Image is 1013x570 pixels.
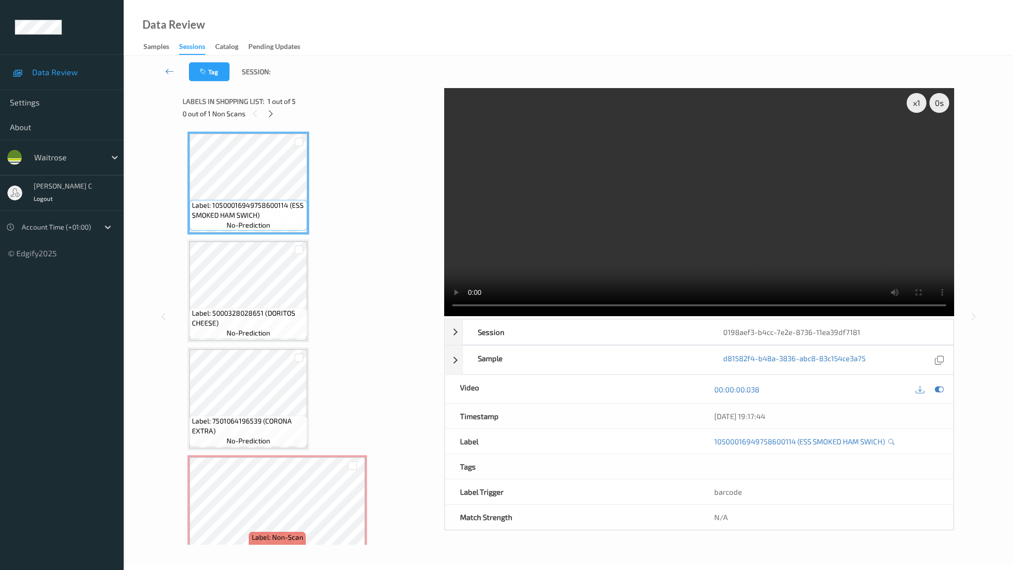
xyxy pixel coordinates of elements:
span: Label: 5000328028651 (DORITOS CHEESE) [192,308,305,328]
a: Sessions [179,40,215,55]
div: Tags [445,454,699,479]
div: Sample [463,346,708,374]
span: no-prediction [227,436,270,446]
div: barcode [699,479,953,504]
div: Sessions [179,42,205,55]
span: non-scan [262,542,293,552]
a: Samples [143,40,179,54]
div: Timestamp [445,404,699,428]
span: Label: 10500016949758600114 (ESS SMOKED HAM SWICH) [192,200,305,220]
span: 1 out of 5 [268,96,296,106]
div: 0198aef3-b4cc-7e2e-8736-11ea39df7181 [708,320,953,344]
span: no-prediction [227,220,270,230]
a: 00:00:00.038 [714,384,759,394]
span: Label: 7501064196539 (CORONA EXTRA) [192,416,305,436]
div: Data Review [142,20,205,30]
div: Pending Updates [248,42,300,54]
div: Label Trigger [445,479,699,504]
span: Labels in shopping list: [183,96,264,106]
a: Catalog [215,40,248,54]
div: Catalog [215,42,238,54]
a: Pending Updates [248,40,310,54]
div: x 1 [907,93,926,113]
div: Session0198aef3-b4cc-7e2e-8736-11ea39df7181 [445,319,954,345]
span: Session: [242,67,271,77]
div: 0 s [929,93,949,113]
div: Session [463,320,708,344]
div: 0 out of 1 Non Scans [183,107,437,120]
button: Tag [189,62,230,81]
div: [DATE] 19:17:44 [714,411,938,421]
div: Sampled81582f4-b48a-3836-abc8-83c154ce3a75 [445,345,954,375]
a: 10500016949758600114 (ESS SMOKED HAM SWICH) [714,436,885,446]
span: no-prediction [227,328,270,338]
a: d81582f4-b48a-3836-abc8-83c154ce3a75 [723,353,866,367]
span: Label: Non-Scan [252,532,303,542]
div: Samples [143,42,169,54]
div: N/A [699,505,953,529]
div: Match Strength [445,505,699,529]
div: Video [445,375,699,403]
div: Label [445,429,699,454]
